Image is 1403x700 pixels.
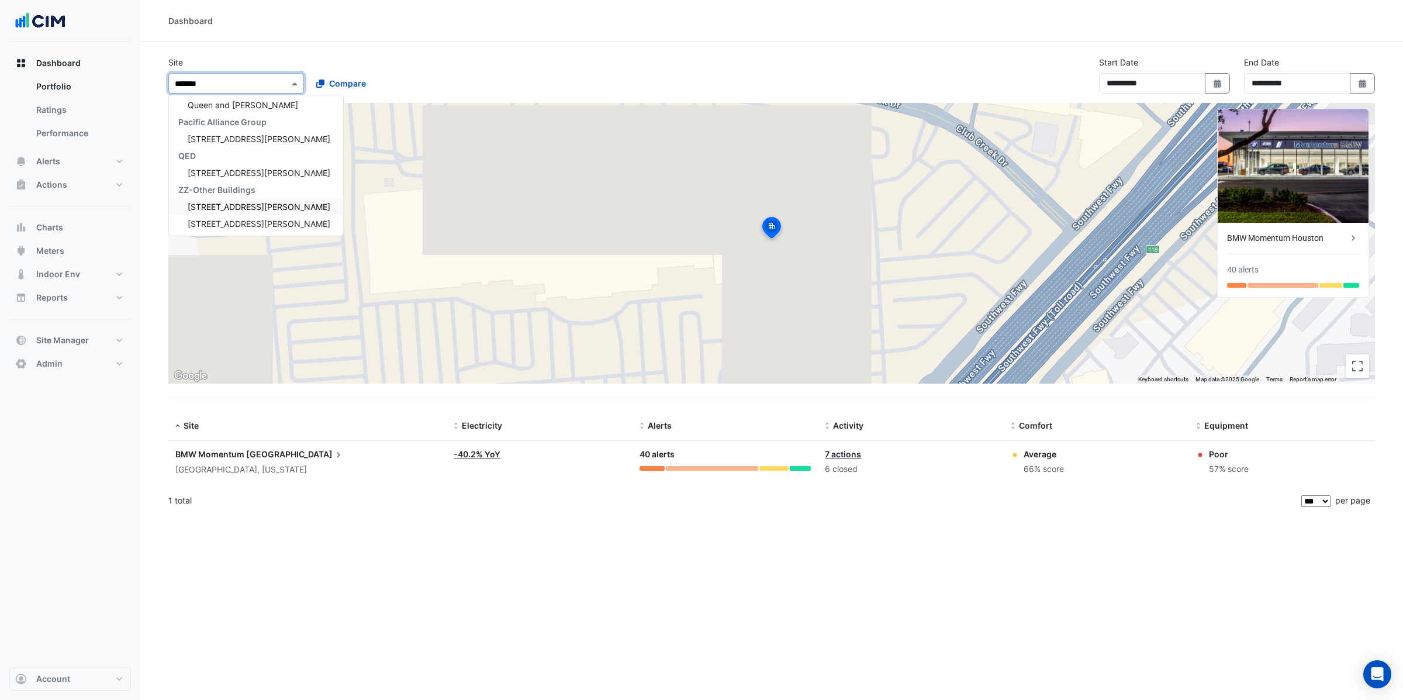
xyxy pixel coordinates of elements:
[178,185,255,195] span: ZZ-Other Buildings
[36,268,80,280] span: Indoor Env
[1218,109,1369,223] img: BMW Momentum Houston
[178,117,267,127] span: Pacific Alliance Group
[1209,463,1249,476] div: 57% score
[171,368,210,384] img: Google
[168,56,183,68] label: Site
[36,358,63,370] span: Admin
[14,9,67,33] img: Company Logo
[1204,420,1248,430] span: Equipment
[1212,78,1223,88] fa-icon: Select Date
[36,673,70,685] span: Account
[15,245,27,257] app-icon: Meters
[9,329,131,352] button: Site Manager
[184,420,199,430] span: Site
[15,57,27,69] app-icon: Dashboard
[1244,56,1279,68] label: End Date
[36,57,81,69] span: Dashboard
[15,335,27,346] app-icon: Site Manager
[1266,376,1283,382] a: Terms (opens in new tab)
[1099,56,1138,68] label: Start Date
[188,134,330,144] span: [STREET_ADDRESS][PERSON_NAME]
[9,51,131,75] button: Dashboard
[188,100,298,110] span: Queen and [PERSON_NAME]
[9,263,131,286] button: Indoor Env
[27,98,131,122] a: Ratings
[36,292,68,304] span: Reports
[1357,78,1368,88] fa-icon: Select Date
[9,75,131,150] div: Dashboard
[9,216,131,239] button: Charts
[1290,376,1336,382] a: Report a map error
[1363,660,1391,688] div: Open Intercom Messenger
[1019,420,1052,430] span: Comfort
[171,368,210,384] a: Open this area in Google Maps (opens a new window)
[9,150,131,173] button: Alerts
[1227,264,1259,276] div: 40 alerts
[246,448,344,461] span: [GEOGRAPHIC_DATA]
[825,463,997,476] div: 6 closed
[15,222,27,233] app-icon: Charts
[825,449,861,459] a: 7 actions
[168,15,213,27] div: Dashboard
[27,75,131,98] a: Portfolio
[309,73,374,94] button: Compare
[1138,375,1188,384] button: Keyboard shortcuts
[648,420,672,430] span: Alerts
[9,667,131,691] button: Account
[462,420,502,430] span: Electricity
[329,77,366,89] span: Compare
[175,449,244,459] span: BMW Momentum
[1024,448,1064,460] div: Average
[15,292,27,304] app-icon: Reports
[15,358,27,370] app-icon: Admin
[178,151,196,161] span: QED
[15,179,27,191] app-icon: Actions
[168,486,1299,515] div: 1 total
[15,268,27,280] app-icon: Indoor Env
[759,215,785,243] img: site-pin-selected.svg
[1227,232,1347,244] div: BMW Momentum Houston
[175,463,440,477] div: [GEOGRAPHIC_DATA], [US_STATE]
[1024,463,1064,476] div: 66% score
[36,222,63,233] span: Charts
[1209,448,1249,460] div: Poor
[640,448,811,461] div: 40 alerts
[188,202,330,212] span: [STREET_ADDRESS][PERSON_NAME]
[9,173,131,196] button: Actions
[15,156,27,167] app-icon: Alerts
[9,352,131,375] button: Admin
[833,420,863,430] span: Activity
[36,156,60,167] span: Alerts
[1335,495,1370,505] span: per page
[188,219,330,229] span: [STREET_ADDRESS][PERSON_NAME]
[168,95,344,236] ng-dropdown-panel: Options list
[36,335,89,346] span: Site Manager
[9,286,131,309] button: Reports
[1195,376,1259,382] span: Map data ©2025 Google
[454,449,500,459] a: -40.2% YoY
[36,179,67,191] span: Actions
[9,239,131,263] button: Meters
[27,122,131,145] a: Performance
[36,245,64,257] span: Meters
[188,168,330,178] span: [STREET_ADDRESS][PERSON_NAME]
[1346,354,1369,378] button: Toggle fullscreen view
